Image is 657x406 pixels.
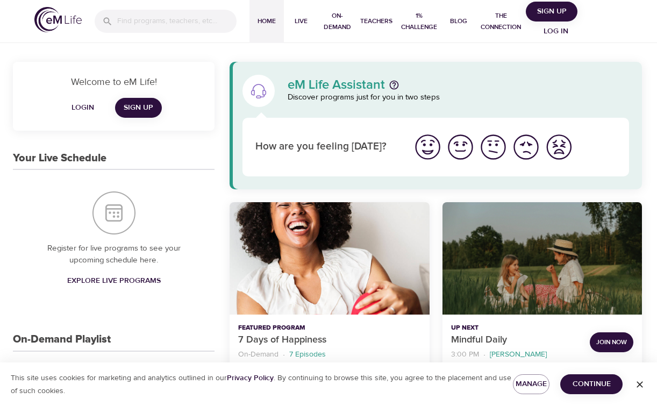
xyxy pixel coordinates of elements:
[569,377,614,391] span: Continue
[323,10,352,33] span: On-Demand
[124,101,153,115] span: Sign Up
[530,22,582,41] button: Log in
[288,91,629,104] p: Discover programs just for you in two steps
[67,274,161,288] span: Explore Live Programs
[288,79,385,91] p: eM Life Assistant
[479,132,508,162] img: ok
[442,202,642,315] button: Mindful Daily
[451,347,581,362] nav: breadcrumb
[513,374,549,394] button: Manage
[526,2,577,22] button: Sign Up
[63,271,165,291] a: Explore Live Programs
[26,75,202,89] p: Welcome to eM Life!
[238,333,420,347] p: 7 Days of Happiness
[413,132,442,162] img: great
[360,16,392,27] span: Teachers
[534,25,577,38] span: Log in
[446,16,472,27] span: Blog
[596,337,627,348] span: Join Now
[480,10,522,33] span: The Connection
[444,131,477,163] button: I'm feeling good
[13,333,111,346] h3: On-Demand Playlist
[451,323,581,333] p: Up Next
[490,349,547,360] p: [PERSON_NAME]
[446,132,475,162] img: good
[560,374,623,394] button: Continue
[283,347,285,362] li: ·
[115,98,162,118] a: Sign Up
[542,131,575,163] button: I'm feeling worst
[510,131,542,163] button: I'm feeling bad
[238,349,278,360] p: On-Demand
[13,152,106,165] h3: Your Live Schedule
[238,347,420,362] nav: breadcrumb
[451,333,581,347] p: Mindful Daily
[117,10,237,33] input: Find programs, teachers, etc...
[451,349,479,360] p: 3:00 PM
[254,16,280,27] span: Home
[483,347,485,362] li: ·
[70,101,96,115] span: Login
[34,243,193,267] p: Register for live programs to see your upcoming schedule here.
[250,82,267,99] img: eM Life Assistant
[230,202,429,315] button: 7 Days of Happiness
[401,10,437,33] span: 1% Challenge
[544,132,574,162] img: worst
[227,373,274,383] a: Privacy Policy
[289,349,326,360] p: 7 Episodes
[255,139,398,155] p: How are you feeling [DATE]?
[590,332,633,352] button: Join Now
[411,131,444,163] button: I'm feeling great
[34,7,82,32] img: logo
[511,132,541,162] img: bad
[522,377,541,391] span: Manage
[477,131,510,163] button: I'm feeling ok
[530,5,573,18] span: Sign Up
[92,191,135,234] img: Your Live Schedule
[238,323,420,333] p: Featured Program
[66,98,100,118] button: Login
[288,16,314,27] span: Live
